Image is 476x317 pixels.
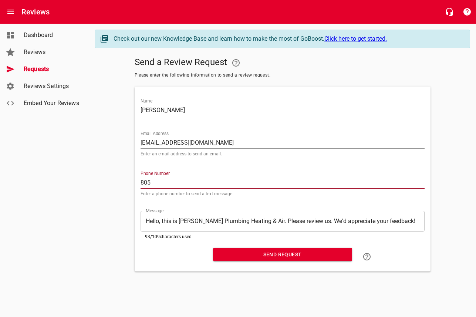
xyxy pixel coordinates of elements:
[440,3,458,21] button: Live Chat
[227,54,245,72] a: Your Google or Facebook account must be connected to "Send a Review Request"
[141,192,425,196] p: Enter a phone number to send a text message.
[135,54,431,72] h5: Send a Review Request
[24,82,80,91] span: Reviews Settings
[324,35,387,42] a: Click here to get started.
[2,3,20,21] button: Open drawer
[358,248,376,266] a: Learn how to "Send a Review Request"
[145,234,193,239] span: 93 / 109 characters used.
[219,250,346,259] span: Send Request
[24,31,80,40] span: Dashboard
[24,65,80,74] span: Requests
[141,152,425,156] p: Enter an email address to send an email.
[141,171,170,176] label: Phone Number
[213,248,352,262] button: Send Request
[21,6,50,18] h6: Reviews
[135,72,431,79] span: Please enter the following information to send a review request.
[141,131,169,136] label: Email Address
[114,34,462,43] div: Check out our new Knowledge Base and learn how to make the most of GoBoost.
[141,99,152,103] label: Name
[24,99,80,108] span: Embed Your Reviews
[146,217,419,225] textarea: Hello, this is [PERSON_NAME] Plumbing Heating & Air. Please review us. We'd appreciate your feedb...
[24,48,80,57] span: Reviews
[458,3,476,21] button: Support Portal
